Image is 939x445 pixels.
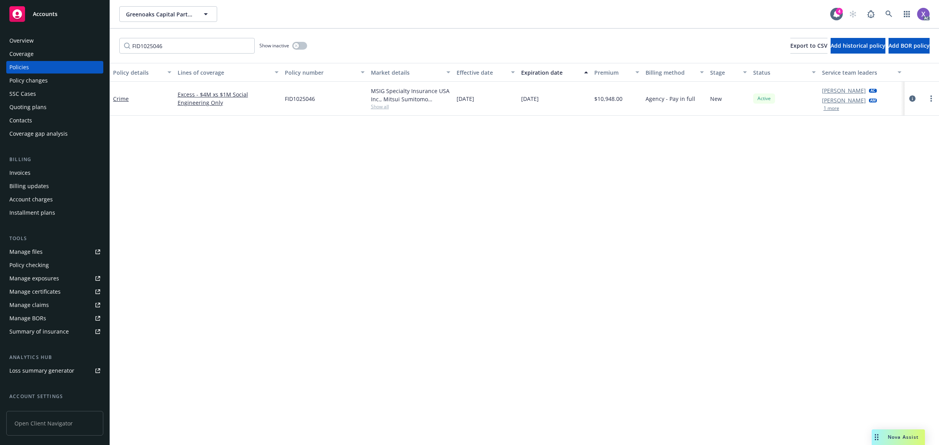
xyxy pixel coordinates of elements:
div: Service team [9,404,43,416]
button: Export to CSV [790,38,827,54]
div: Market details [371,68,442,77]
div: Status [753,68,807,77]
div: Invoices [9,167,31,179]
div: MSIG Specialty Insurance USA Inc., Mitsui Sumitomo Insurance Group, CRC Group [371,87,451,103]
a: Report a Bug [863,6,879,22]
div: Drag to move [872,429,881,445]
a: Quoting plans [6,101,103,113]
a: Accounts [6,3,103,25]
button: Add BOR policy [889,38,930,54]
div: Tools [6,235,103,242]
div: Manage BORs [9,312,46,325]
button: Nova Assist [872,429,925,445]
div: Billing updates [9,180,49,192]
div: Lines of coverage [178,68,270,77]
div: Policies [9,61,29,74]
div: Service team leaders [822,68,893,77]
span: [DATE] [521,95,539,103]
button: Billing method [642,63,707,82]
div: Billing method [646,68,695,77]
span: New [710,95,722,103]
span: Open Client Navigator [6,411,103,436]
button: Premium [591,63,643,82]
a: Policy changes [6,74,103,87]
div: Billing [6,156,103,163]
button: Add historical policy [831,38,885,54]
a: Start snowing [845,6,861,22]
div: Premium [594,68,631,77]
div: Manage claims [9,299,49,311]
div: Coverage gap analysis [9,127,68,140]
div: Policy changes [9,74,48,87]
div: SSC Cases [9,88,36,100]
span: Agency - Pay in full [646,95,695,103]
a: Policies [6,61,103,74]
a: Invoices [6,167,103,179]
div: Account charges [9,193,53,206]
span: Greenoaks Capital Partners LLC [126,10,194,18]
div: Analytics hub [6,353,103,361]
a: Manage BORs [6,312,103,325]
span: [DATE] [457,95,474,103]
div: Contacts [9,114,32,127]
div: Policy details [113,68,163,77]
div: Expiration date [521,68,579,77]
a: Coverage [6,48,103,60]
div: Overview [9,34,34,47]
a: Account charges [6,193,103,206]
a: Excess - $4M xs $1M Social Engineering Only [178,90,279,107]
a: Coverage gap analysis [6,127,103,140]
a: SSC Cases [6,88,103,100]
button: Expiration date [518,63,591,82]
button: Stage [707,63,750,82]
a: Manage exposures [6,272,103,285]
div: Installment plans [9,206,55,219]
div: Loss summary generator [9,364,74,377]
span: Nova Assist [888,434,919,440]
span: Accounts [33,11,58,17]
a: Manage files [6,246,103,258]
button: Market details [368,63,454,82]
div: Account settings [6,393,103,400]
a: Manage certificates [6,285,103,298]
div: Quoting plans [9,101,47,113]
span: Show inactive [259,42,289,49]
div: 4 [836,7,843,14]
a: [PERSON_NAME] [822,86,866,95]
div: Manage exposures [9,272,59,285]
button: Status [750,63,819,82]
span: Show all [371,103,451,110]
a: circleInformation [908,94,917,103]
a: more [926,94,936,103]
a: Service team [6,404,103,416]
div: Manage files [9,246,43,258]
img: photo [917,8,930,20]
a: Overview [6,34,103,47]
div: Stage [710,68,738,77]
a: Crime [113,95,129,102]
button: Service team leaders [819,63,905,82]
button: Policy number [282,63,368,82]
div: Policy number [285,68,356,77]
button: Effective date [453,63,518,82]
a: Policy checking [6,259,103,271]
div: Manage certificates [9,285,61,298]
div: Summary of insurance [9,325,69,338]
button: Lines of coverage [174,63,282,82]
button: Greenoaks Capital Partners LLC [119,6,217,22]
span: FID1025046 [285,95,315,103]
span: Active [756,95,772,102]
span: Export to CSV [790,42,827,49]
input: Filter by keyword... [119,38,255,54]
a: Loss summary generator [6,364,103,377]
a: Search [881,6,897,22]
a: [PERSON_NAME] [822,96,866,104]
a: Billing updates [6,180,103,192]
a: Contacts [6,114,103,127]
div: Effective date [457,68,506,77]
a: Manage claims [6,299,103,311]
a: Switch app [899,6,915,22]
a: Installment plans [6,206,103,219]
div: Policy checking [9,259,49,271]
